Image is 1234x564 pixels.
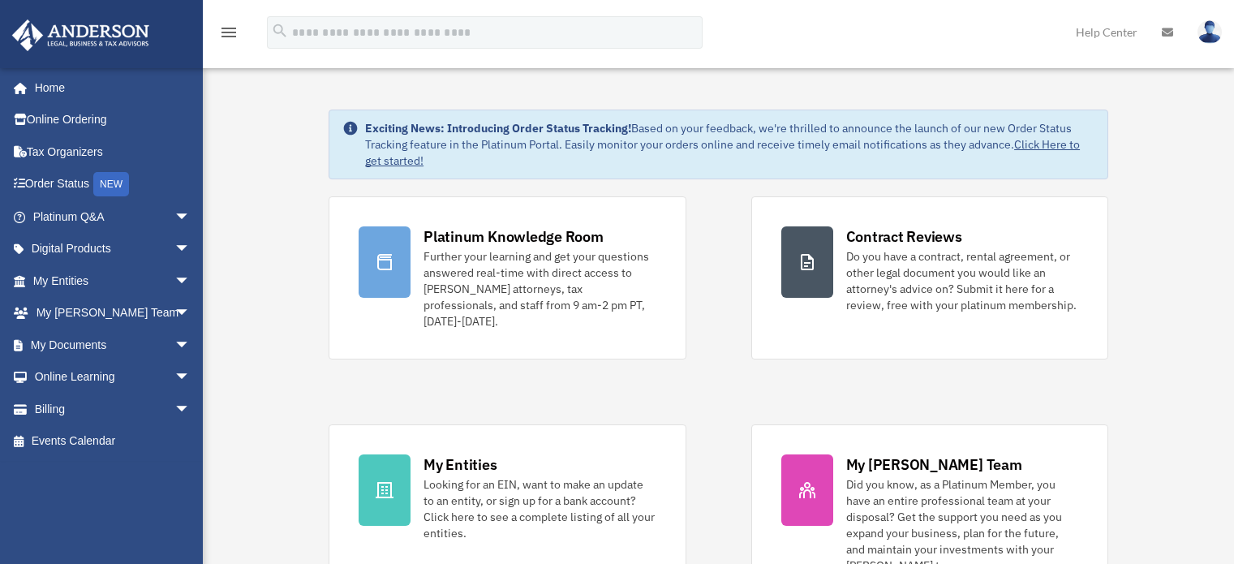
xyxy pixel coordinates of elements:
[11,393,215,425] a: Billingarrow_drop_down
[11,136,215,168] a: Tax Organizers
[219,28,239,42] a: menu
[846,248,1078,313] div: Do you have a contract, rental agreement, or other legal document you would like an attorney's ad...
[424,476,656,541] div: Looking for an EIN, want to make an update to an entity, or sign up for a bank account? Click her...
[174,361,207,394] span: arrow_drop_down
[174,200,207,234] span: arrow_drop_down
[11,425,215,458] a: Events Calendar
[11,200,215,233] a: Platinum Q&Aarrow_drop_down
[11,104,215,136] a: Online Ordering
[11,361,215,394] a: Online Learningarrow_drop_down
[424,454,497,475] div: My Entities
[424,248,656,329] div: Further your learning and get your questions answered real-time with direct access to [PERSON_NAM...
[365,121,631,136] strong: Exciting News: Introducing Order Status Tracking!
[329,196,686,359] a: Platinum Knowledge Room Further your learning and get your questions answered real-time with dire...
[11,297,215,329] a: My [PERSON_NAME] Teamarrow_drop_down
[93,172,129,196] div: NEW
[365,120,1094,169] div: Based on your feedback, we're thrilled to announce the launch of our new Order Status Tracking fe...
[11,168,215,201] a: Order StatusNEW
[174,265,207,298] span: arrow_drop_down
[174,297,207,330] span: arrow_drop_down
[11,265,215,297] a: My Entitiesarrow_drop_down
[751,196,1108,359] a: Contract Reviews Do you have a contract, rental agreement, or other legal document you would like...
[365,137,1080,168] a: Click Here to get started!
[11,71,207,104] a: Home
[424,226,604,247] div: Platinum Knowledge Room
[846,226,962,247] div: Contract Reviews
[1197,20,1222,44] img: User Pic
[174,329,207,362] span: arrow_drop_down
[174,393,207,426] span: arrow_drop_down
[846,454,1022,475] div: My [PERSON_NAME] Team
[11,233,215,265] a: Digital Productsarrow_drop_down
[174,233,207,266] span: arrow_drop_down
[11,329,215,361] a: My Documentsarrow_drop_down
[7,19,154,51] img: Anderson Advisors Platinum Portal
[219,23,239,42] i: menu
[271,22,289,40] i: search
